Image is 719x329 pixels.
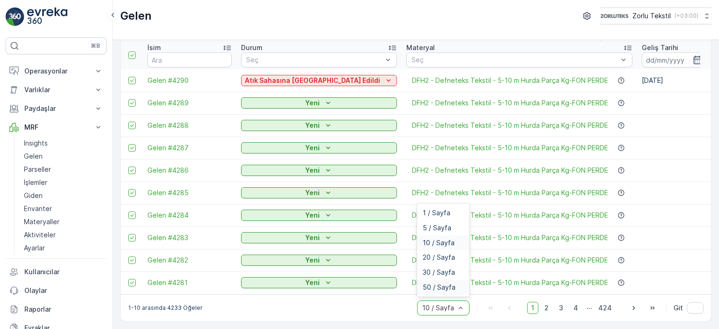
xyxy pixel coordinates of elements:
[241,43,263,52] p: Durum
[412,166,608,175] span: DFH2 - Defneteks Tekstil - 5-10 m Hurda Parça Kg-FON PERDE
[91,42,100,50] p: ⌘B
[128,212,136,219] div: Toggle Row Selected
[6,281,107,300] a: Olaylar
[241,187,397,198] button: Yeni
[423,239,455,247] span: 10 / Sayfa
[147,52,232,67] input: Ara
[305,121,320,130] p: Yeni
[6,300,107,319] a: Raporlar
[412,98,608,108] span: DFH2 - Defneteks Tekstil - 5-10 m Hurda Parça Kg-FON PERDE
[642,43,678,52] p: Geliş Tarihi
[24,152,43,161] p: Gelen
[555,302,567,314] span: 3
[128,189,136,197] div: Toggle Row Selected
[6,7,24,26] img: logo
[406,43,435,52] p: Materyal
[147,256,232,265] a: Gelen #4282
[305,278,320,287] p: Yeni
[24,66,88,76] p: Operasyonlar
[241,75,397,86] button: Atık Sahasına Kabul Edildi
[147,143,232,153] a: Gelen #4287
[24,204,52,213] p: Envanter
[20,150,107,163] a: Gelen
[305,166,320,175] p: Yeni
[594,302,616,314] span: 424
[305,188,320,197] p: Yeni
[128,144,136,152] div: Toggle Row Selected
[600,11,629,21] img: 6-1-9-3_wQBzyll.png
[305,98,320,108] p: Yeni
[20,176,107,189] a: İşlemler
[674,303,683,313] span: Git
[147,233,232,242] a: Gelen #4283
[412,256,608,265] span: DFH2 - Defneteks Tekstil - 5-10 m Hurda Parça Kg-FON PERDE
[128,279,136,286] div: Toggle Row Selected
[147,76,232,85] a: Gelen #4290
[6,80,107,99] button: Varlıklar
[241,255,397,266] button: Yeni
[120,8,152,23] p: Gelen
[24,178,47,187] p: İşlemler
[540,302,553,314] span: 2
[128,77,136,84] div: Toggle Row Selected
[24,286,103,295] p: Olaylar
[147,211,232,220] a: Gelen #4284
[412,143,608,153] a: DFH2 - Defneteks Tekstil - 5-10 m Hurda Parça Kg-FON PERDE
[241,97,397,109] button: Yeni
[587,302,592,314] p: ...
[24,104,88,113] p: Paydaşlar
[423,284,455,291] span: 50 / Sayfa
[147,121,232,130] a: Gelen #4288
[423,224,451,232] span: 5 / Sayfa
[527,302,538,314] span: 1
[675,12,698,20] p: ( +03:00 )
[423,209,450,217] span: 1 / Sayfa
[147,188,232,197] span: Gelen #4285
[20,163,107,176] a: Parseller
[241,142,397,154] button: Yeni
[24,165,51,174] p: Parseller
[423,254,455,261] span: 20 / Sayfa
[246,55,382,65] p: Seç
[24,123,88,132] p: MRF
[27,7,67,26] img: logo_light-DOdMpM7g.png
[632,11,671,21] p: Zorlu Tekstil
[128,122,136,129] div: Toggle Row Selected
[128,99,136,107] div: Toggle Row Selected
[241,210,397,221] button: Yeni
[600,7,712,24] button: Zorlu Tekstil(+03:00)
[305,233,320,242] p: Yeni
[147,98,232,108] span: Gelen #4289
[147,278,232,287] span: Gelen #4281
[6,263,107,281] a: Kullanıcılar
[423,269,455,276] span: 30 / Sayfa
[412,76,608,85] a: DFH2 - Defneteks Tekstil - 5-10 m Hurda Parça Kg-FON PERDE
[241,120,397,131] button: Yeni
[147,166,232,175] a: Gelen #4286
[305,256,320,265] p: Yeni
[412,211,608,220] a: DFH2 - Defneteks Tekstil - 5-10 m Hurda Parça Kg-FON PERDE
[128,167,136,174] div: Toggle Row Selected
[412,278,608,287] a: DFH2 - Defneteks Tekstil - 5-10 m Hurda Parça Kg-FON PERDE
[245,76,380,85] p: Atık Sahasına [GEOGRAPHIC_DATA] Edildi
[20,189,107,202] a: Giden
[412,188,608,197] a: DFH2 - Defneteks Tekstil - 5-10 m Hurda Parça Kg-FON PERDE
[412,233,608,242] a: DFH2 - Defneteks Tekstil - 5-10 m Hurda Parça Kg-FON PERDE
[24,217,59,227] p: Materyaller
[412,121,608,130] a: DFH2 - Defneteks Tekstil - 5-10 m Hurda Parça Kg-FON PERDE
[569,302,582,314] span: 4
[305,211,320,220] p: Yeni
[128,304,203,312] p: 1-10 arasında 4233 Öğeler
[20,137,107,150] a: Insights
[20,228,107,241] a: Aktiviteler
